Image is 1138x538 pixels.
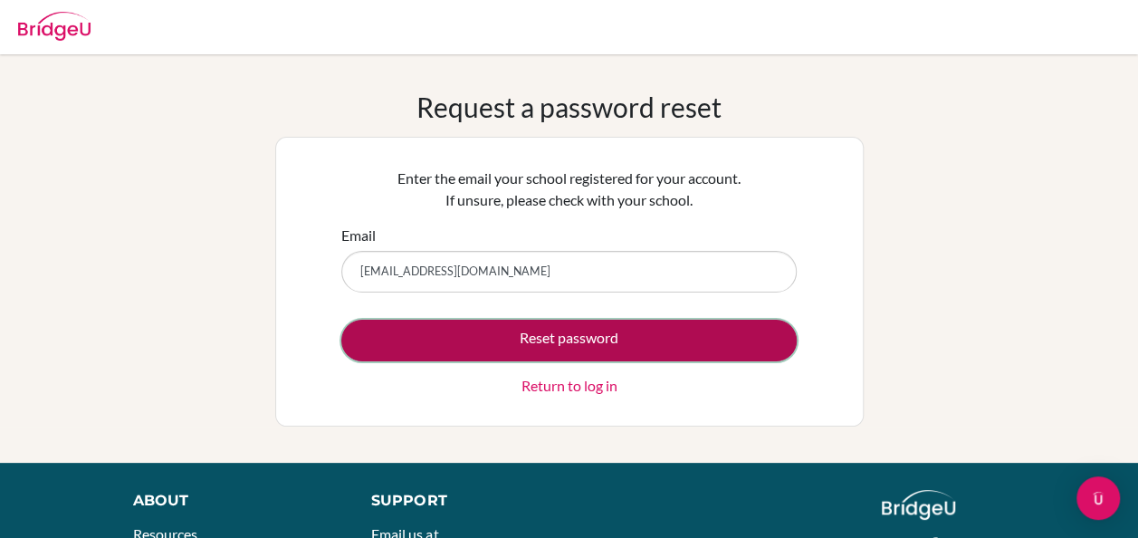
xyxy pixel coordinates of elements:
[416,91,722,123] h1: Request a password reset
[341,225,376,246] label: Email
[18,12,91,41] img: Bridge-U
[882,490,955,520] img: logo_white@2x-f4f0deed5e89b7ecb1c2cc34c3e3d731f90f0f143d5ea2071677605dd97b5244.png
[341,320,797,361] button: Reset password
[1076,476,1120,520] div: Open Intercom Messenger
[133,490,330,512] div: About
[521,375,617,397] a: Return to log in
[371,490,551,512] div: Support
[341,168,797,211] p: Enter the email your school registered for your account. If unsure, please check with your school.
